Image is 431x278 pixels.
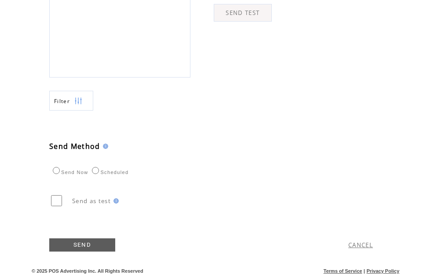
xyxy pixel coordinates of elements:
input: Scheduled [92,167,99,174]
span: © 2025 POS Advertising Inc. All Rights Reserved [32,268,143,274]
span: Show filters [54,97,70,105]
span: Send Method [49,141,100,151]
img: help.gif [100,144,108,149]
a: Terms of Service [324,268,362,274]
a: SEND [49,238,115,252]
a: CANCEL [348,241,373,249]
img: filters.png [74,91,82,111]
label: Scheduled [90,170,128,175]
span: | [364,268,365,274]
a: Privacy Policy [366,268,399,274]
a: SEND TEST [214,4,272,22]
a: Filter [49,91,93,111]
img: help.gif [111,198,119,204]
label: Send Now [51,170,88,175]
input: Send Now [53,167,60,174]
span: Send as test [72,197,111,205]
